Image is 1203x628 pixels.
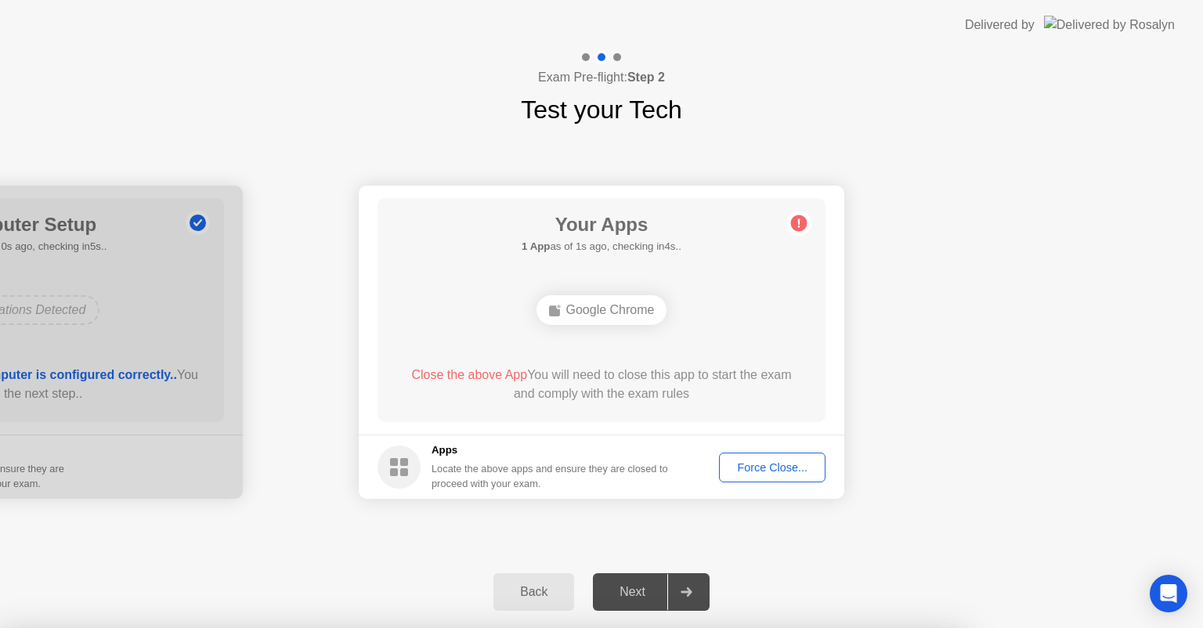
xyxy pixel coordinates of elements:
[627,70,665,84] b: Step 2
[598,585,667,599] div: Next
[1044,16,1175,34] img: Delivered by Rosalyn
[724,461,820,474] div: Force Close...
[432,442,669,458] h5: Apps
[432,461,669,491] div: Locate the above apps and ensure they are closed to proceed with your exam.
[498,585,569,599] div: Back
[411,368,527,381] span: Close the above App
[538,68,665,87] h4: Exam Pre-flight:
[522,240,550,252] b: 1 App
[400,366,804,403] div: You will need to close this app to start the exam and comply with the exam rules
[522,239,681,254] h5: as of 1s ago, checking in4s..
[521,91,682,128] h1: Test your Tech
[536,295,667,325] div: Google Chrome
[965,16,1035,34] div: Delivered by
[1150,575,1187,612] div: Open Intercom Messenger
[522,211,681,239] h1: Your Apps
